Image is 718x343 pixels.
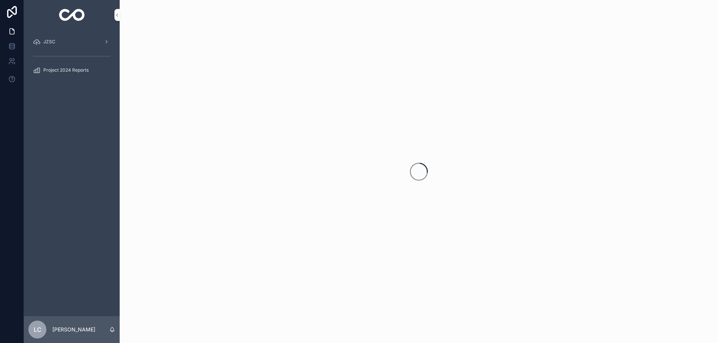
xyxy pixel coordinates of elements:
span: Project 2024 Reports [43,67,89,73]
p: [PERSON_NAME] [52,326,95,333]
span: JZSC [43,39,55,45]
a: Project 2024 Reports [28,63,115,77]
span: LC [34,325,42,334]
a: JZSC [28,35,115,49]
div: scrollable content [24,30,120,87]
img: App logo [59,9,85,21]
